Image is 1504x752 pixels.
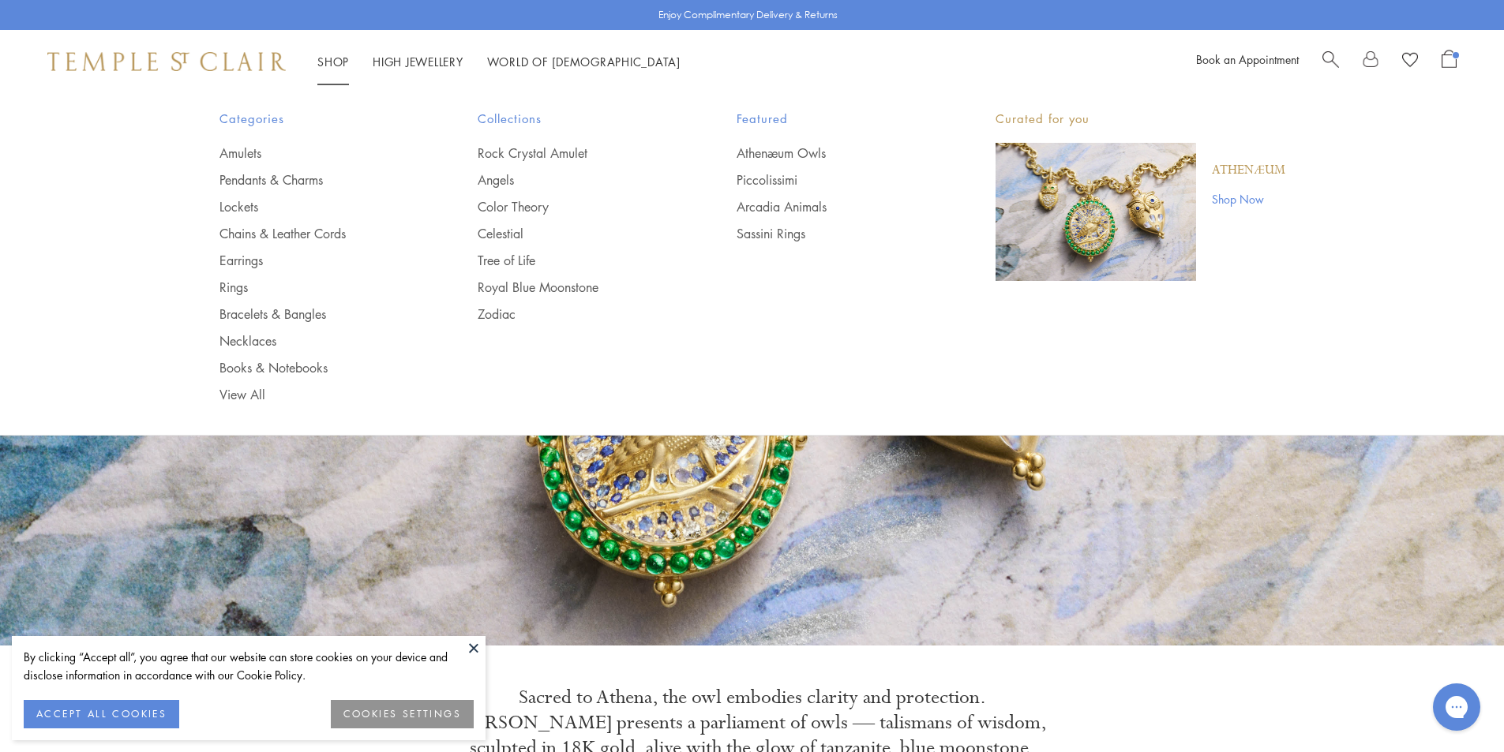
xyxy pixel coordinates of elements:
a: Arcadia Animals [737,198,932,215]
p: Enjoy Complimentary Delivery & Returns [658,7,838,23]
nav: Main navigation [317,52,681,72]
a: Piccolissimi [737,171,932,189]
a: Search [1322,50,1339,73]
a: Shop Now [1212,190,1285,208]
a: Open Shopping Bag [1442,50,1457,73]
button: COOKIES SETTINGS [331,700,474,728]
a: Rings [219,279,415,296]
p: Curated for you [996,109,1285,129]
div: By clicking “Accept all”, you agree that our website can store cookies on your device and disclos... [24,648,474,684]
a: Earrings [219,252,415,269]
a: View All [219,386,415,403]
span: Featured [737,109,932,129]
a: ShopShop [317,54,349,69]
a: Sassini Rings [737,225,932,242]
span: Categories [219,109,415,129]
a: Books & Notebooks [219,359,415,376]
a: Chains & Leather Cords [219,225,415,242]
img: Temple St. Clair [47,52,286,71]
a: View Wishlist [1402,50,1418,73]
a: Necklaces [219,332,415,350]
a: Book an Appointment [1196,51,1299,67]
a: Royal Blue Moonstone [478,279,673,296]
a: Zodiac [478,305,673,323]
a: Rock Crystal Amulet [478,144,673,162]
a: Athenæum [1212,162,1285,179]
a: Celestial [478,225,673,242]
a: Tree of Life [478,252,673,269]
a: Pendants & Charms [219,171,415,189]
iframe: Gorgias live chat messenger [1425,678,1488,736]
a: High JewelleryHigh Jewellery [373,54,463,69]
a: Lockets [219,198,415,215]
a: Athenæum Owls [737,144,932,162]
a: Bracelets & Bangles [219,305,415,323]
button: ACCEPT ALL COOKIES [24,700,179,728]
a: World of [DEMOGRAPHIC_DATA]World of [DEMOGRAPHIC_DATA] [487,54,681,69]
a: Color Theory [478,198,673,215]
span: Collections [478,109,673,129]
a: Amulets [219,144,415,162]
a: Angels [478,171,673,189]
